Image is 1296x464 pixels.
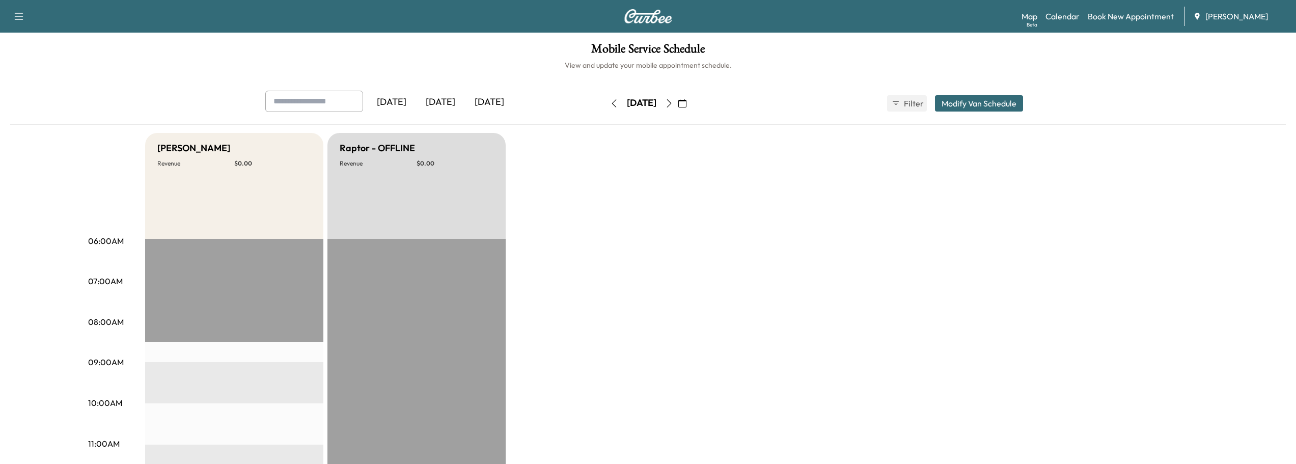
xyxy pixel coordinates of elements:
p: 11:00AM [88,438,120,450]
a: Book New Appointment [1088,10,1174,22]
p: $ 0.00 [417,159,493,168]
img: Curbee Logo [624,9,673,23]
h5: [PERSON_NAME] [157,141,230,155]
p: 06:00AM [88,235,124,247]
p: 09:00AM [88,356,124,368]
p: $ 0.00 [234,159,311,168]
p: 10:00AM [88,397,122,409]
div: Beta [1027,21,1037,29]
p: Revenue [340,159,417,168]
span: [PERSON_NAME] [1205,10,1268,22]
button: Filter [887,95,927,112]
a: Calendar [1045,10,1080,22]
p: 07:00AM [88,275,123,287]
span: Filter [904,97,922,110]
a: MapBeta [1022,10,1037,22]
h5: Raptor - OFFLINE [340,141,415,155]
h6: View and update your mobile appointment schedule. [10,60,1286,70]
h1: Mobile Service Schedule [10,43,1286,60]
button: Modify Van Schedule [935,95,1023,112]
p: 08:00AM [88,316,124,328]
div: [DATE] [416,91,465,114]
div: [DATE] [465,91,514,114]
p: Revenue [157,159,234,168]
div: [DATE] [627,97,656,110]
div: [DATE] [367,91,416,114]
